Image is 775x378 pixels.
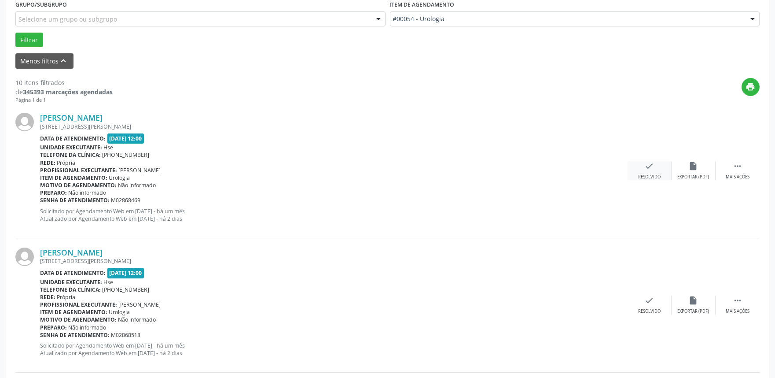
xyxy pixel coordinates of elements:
[638,308,661,315] div: Resolvido
[107,268,144,278] span: [DATE] 12:00
[104,144,114,151] span: Hse
[23,88,113,96] strong: 345393 marcações agendadas
[40,167,117,174] b: Profissional executante:
[109,174,130,182] span: Urologia
[15,96,113,104] div: Página 1 de 1
[40,293,55,301] b: Rede:
[104,278,114,286] span: Hse
[678,174,709,180] div: Exportar (PDF)
[18,15,117,24] span: Selecione um grupo ou subgrupo
[40,286,101,293] b: Telefone da clínica:
[726,308,749,315] div: Mais ações
[40,342,628,357] p: Solicitado por Agendamento Web em [DATE] - há um mês Atualizado por Agendamento Web em [DATE] - h...
[40,257,628,265] div: [STREET_ADDRESS][PERSON_NAME]
[40,174,107,182] b: Item de agendamento:
[109,308,130,316] span: Urologia
[118,316,156,323] span: Não informado
[40,113,103,122] a: [PERSON_NAME]
[689,161,698,171] i: insert_drive_file
[69,189,107,196] span: Não informado
[15,87,113,96] div: de
[40,324,67,331] b: Preparo:
[118,182,156,189] span: Não informado
[733,296,742,305] i: 
[103,286,150,293] span: [PHONE_NUMBER]
[746,82,756,92] i: print
[119,167,161,174] span: [PERSON_NAME]
[40,269,106,277] b: Data de atendimento:
[638,174,661,180] div: Resolvido
[742,78,760,96] button: print
[40,331,110,339] b: Senha de atendimento:
[57,293,76,301] span: Própria
[40,208,628,222] p: Solicitado por Agendamento Web em [DATE] - há um mês Atualizado por Agendamento Web em [DATE] - h...
[15,78,113,87] div: 10 itens filtrados
[40,308,107,316] b: Item de agendamento:
[40,248,103,257] a: [PERSON_NAME]
[733,161,742,171] i: 
[15,33,43,48] button: Filtrar
[69,324,107,331] span: Não informado
[119,301,161,308] span: [PERSON_NAME]
[40,182,117,189] b: Motivo de agendamento:
[40,278,102,286] b: Unidade executante:
[40,316,117,323] b: Motivo de agendamento:
[57,159,76,167] span: Própria
[645,161,654,171] i: check
[645,296,654,305] i: check
[393,15,742,23] span: #00054 - Urologia
[111,331,141,339] span: M02868518
[107,133,144,144] span: [DATE] 12:00
[40,196,110,204] b: Senha de atendimento:
[15,248,34,266] img: img
[40,151,101,159] b: Telefone da clínica:
[40,135,106,142] b: Data de atendimento:
[15,113,34,131] img: img
[40,159,55,167] b: Rede:
[726,174,749,180] div: Mais ações
[689,296,698,305] i: insert_drive_file
[15,53,73,69] button: Menos filtroskeyboard_arrow_up
[103,151,150,159] span: [PHONE_NUMBER]
[40,144,102,151] b: Unidade executante:
[40,123,628,130] div: [STREET_ADDRESS][PERSON_NAME]
[111,196,141,204] span: M02868469
[678,308,709,315] div: Exportar (PDF)
[40,301,117,308] b: Profissional executante:
[59,56,69,66] i: keyboard_arrow_up
[40,189,67,196] b: Preparo:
